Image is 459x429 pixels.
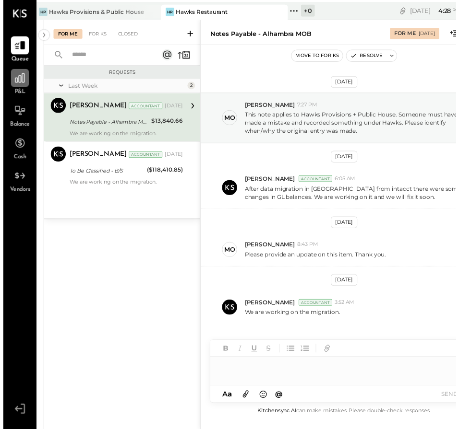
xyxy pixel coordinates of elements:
div: Last Week [66,83,184,91]
div: ($118,410.85) [145,167,182,177]
div: HP [36,8,45,16]
div: [DATE] [164,153,182,161]
div: [DATE] [332,153,359,165]
button: Strikethrough [263,347,275,359]
div: [DATE] [164,104,182,111]
div: Notes Payable - Alhambra MOB [210,30,313,39]
a: Balance [0,103,33,131]
div: Accountant [127,104,161,111]
span: [PERSON_NAME] [245,177,296,186]
div: HR [165,8,173,16]
button: @ [273,394,287,406]
span: Queue [8,56,26,65]
p: Please provide an update on this item. Thank you. [245,254,388,262]
button: Bold [219,347,232,359]
button: Ordered List [300,347,312,359]
span: [PERSON_NAME] [245,244,296,252]
p: We are working on the migration. [245,313,342,321]
div: [PERSON_NAME] [67,152,125,162]
span: 6:05 AM [336,177,357,185]
div: [DATE] [422,31,438,37]
span: Balance [7,122,27,131]
a: Vendors [0,169,33,197]
button: Add URL [322,347,335,359]
div: Hawks Provisions & Public House [46,8,143,16]
div: [DATE] [332,278,359,290]
span: [PERSON_NAME] [245,102,296,110]
a: P&L [0,70,33,98]
span: [PERSON_NAME] [245,302,296,311]
a: Queue [0,37,33,65]
div: We are working on the migration. [67,181,182,188]
button: Move to for ks [292,51,344,62]
a: Cash [0,136,33,164]
div: [DATE] [332,77,359,89]
div: Requests [46,70,195,77]
div: To Be Classified - B/S [67,168,143,178]
div: copy link [400,6,410,16]
div: For KS [82,30,109,39]
button: Resolve [348,51,388,62]
span: a [228,395,232,404]
span: P&L [12,89,23,98]
div: + 0 [302,5,316,17]
div: Accountant [300,303,334,310]
div: We are working on the migration. [67,132,182,139]
div: Accountant [127,153,161,160]
span: 7:27 PM [298,103,318,110]
span: 8:43 PM [298,244,319,252]
div: Hawks Restaurant [175,8,228,16]
div: For Me [51,30,80,39]
div: [DATE] [332,220,359,232]
div: 2 [187,83,194,91]
button: Underline [248,347,261,359]
button: Italic [234,347,246,359]
button: Unordered List [285,347,298,359]
div: $13,840.66 [150,118,182,128]
div: mo [224,115,235,124]
div: For Me [397,30,418,38]
span: 3:52 AM [336,303,356,311]
button: Aa [219,394,235,405]
div: [PERSON_NAME] [67,103,125,112]
span: Vendors [7,188,27,197]
span: Cash [11,155,23,164]
div: Notes Payable - Alhambra MOB [67,119,147,128]
div: mo [224,249,235,258]
div: Closed [111,30,141,39]
span: @ [276,395,284,404]
div: Accountant [300,178,334,185]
